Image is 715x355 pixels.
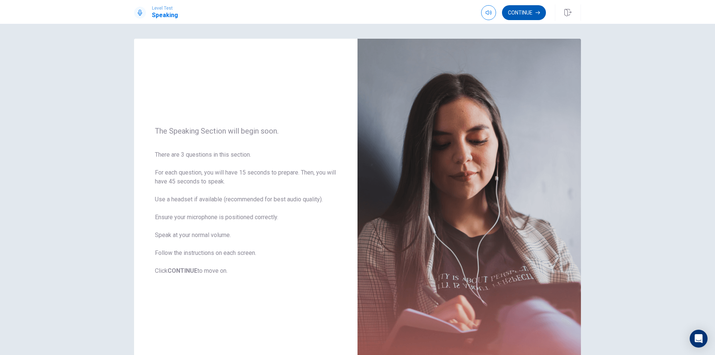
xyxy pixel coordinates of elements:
button: Continue [502,5,546,20]
h1: Speaking [152,11,178,20]
span: There are 3 questions in this section. For each question, you will have 15 seconds to prepare. Th... [155,150,337,275]
span: The Speaking Section will begin soon. [155,127,337,135]
b: CONTINUE [168,267,197,274]
div: Open Intercom Messenger [690,330,708,348]
span: Level Test [152,6,178,11]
